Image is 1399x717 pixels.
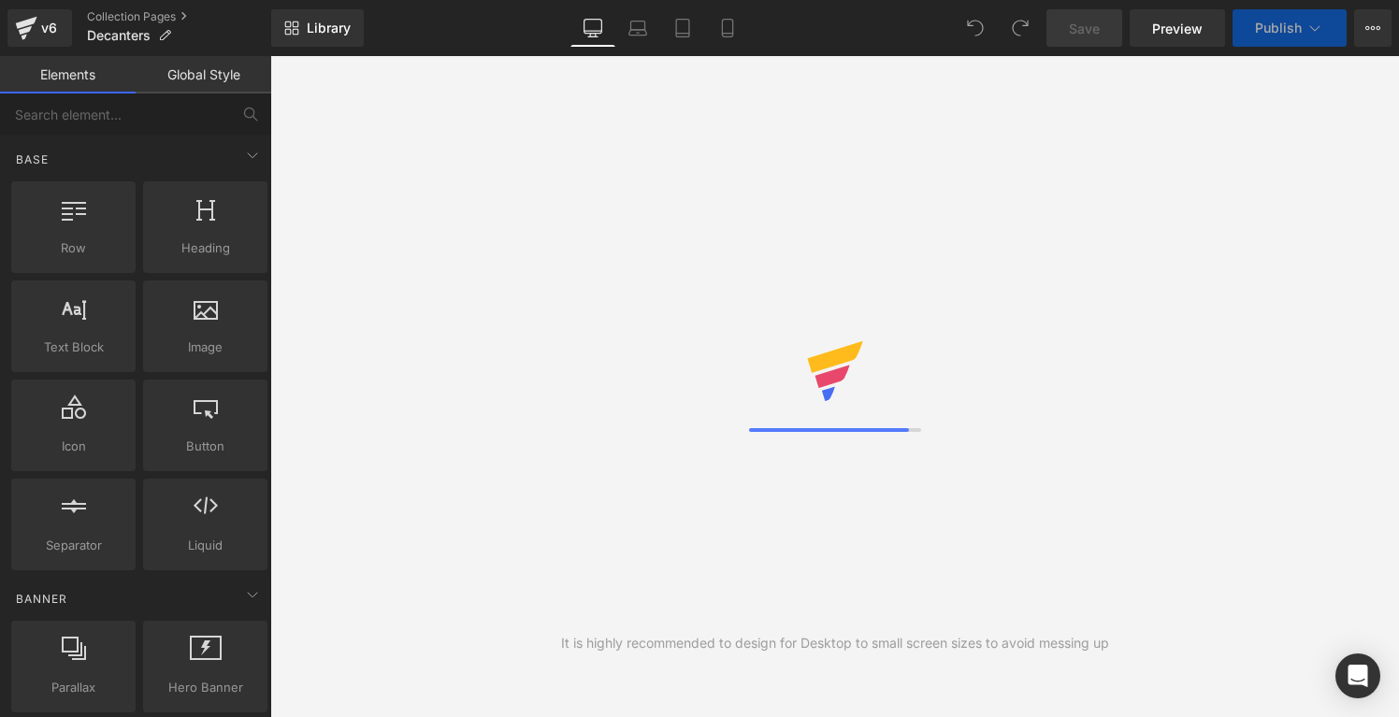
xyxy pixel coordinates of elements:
a: Preview [1130,9,1225,47]
span: Liquid [149,536,262,555]
span: Banner [14,590,69,608]
a: Tablet [660,9,705,47]
div: Open Intercom Messenger [1335,653,1380,698]
div: It is highly recommended to design for Desktop to small screen sizes to avoid messing up [561,633,1109,653]
a: v6 [7,9,72,47]
button: Redo [1002,9,1039,47]
span: Hero Banner [149,678,262,697]
span: Heading [149,238,262,258]
a: Collection Pages [87,9,271,24]
button: Publish [1233,9,1347,47]
a: Global Style [136,56,271,93]
span: Parallax [17,678,130,697]
span: Save [1069,19,1100,38]
span: Base [14,151,50,168]
span: Icon [17,437,130,456]
a: Desktop [570,9,615,47]
span: Library [307,20,351,36]
span: Separator [17,536,130,555]
button: More [1354,9,1392,47]
a: Mobile [705,9,750,47]
a: Laptop [615,9,660,47]
span: Image [149,337,262,357]
span: Publish [1255,21,1302,36]
span: Preview [1152,19,1203,38]
span: Decanters [87,28,151,43]
span: Button [149,437,262,456]
div: v6 [37,16,61,40]
span: Row [17,238,130,258]
span: Text Block [17,337,130,357]
a: New Library [271,9,364,47]
button: Undo [957,9,994,47]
